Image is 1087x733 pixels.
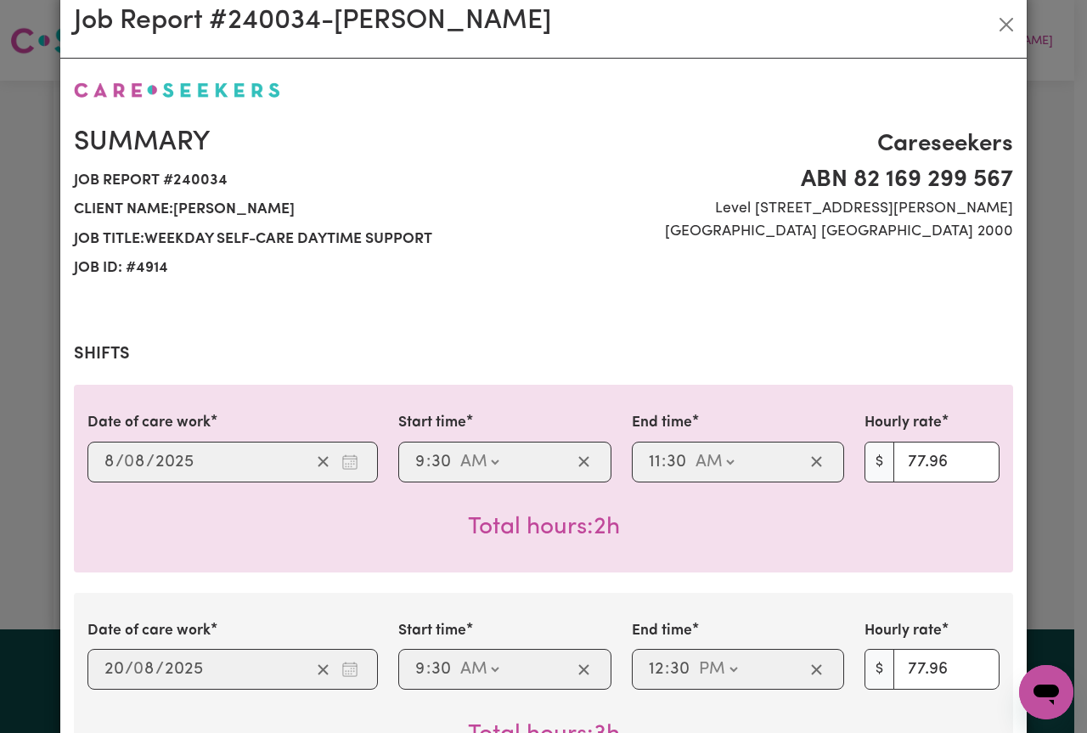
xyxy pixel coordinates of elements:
[669,657,690,682] input: --
[554,127,1013,162] span: Careseekers
[398,412,466,434] label: Start time
[134,657,155,682] input: --
[414,657,426,682] input: --
[1019,665,1073,719] iframe: Button to launch messaging window
[865,620,942,642] label: Hourly rate
[74,344,1013,364] h2: Shifts
[124,454,134,471] span: 0
[414,449,426,475] input: --
[74,254,533,283] span: Job ID: # 4914
[554,221,1013,243] span: [GEOGRAPHIC_DATA] [GEOGRAPHIC_DATA] 2000
[665,660,669,679] span: :
[666,449,687,475] input: --
[74,82,280,98] img: Careseekers logo
[662,453,666,471] span: :
[632,620,692,642] label: End time
[336,657,363,682] button: Enter the date of care work
[146,453,155,471] span: /
[431,449,452,475] input: --
[865,442,894,482] span: $
[74,127,533,159] h2: Summary
[74,195,533,224] span: Client name: [PERSON_NAME]
[554,198,1013,220] span: Level [STREET_ADDRESS][PERSON_NAME]
[336,449,363,475] button: Enter the date of care work
[993,11,1020,38] button: Close
[648,449,662,475] input: --
[104,657,125,682] input: --
[398,620,466,642] label: Start time
[74,5,551,37] h2: Job Report # 240034 - [PERSON_NAME]
[554,162,1013,198] span: ABN 82 169 299 567
[648,657,665,682] input: --
[865,649,894,690] span: $
[87,620,211,642] label: Date of care work
[865,412,942,434] label: Hourly rate
[133,661,144,678] span: 0
[310,449,336,475] button: Clear date
[74,166,533,195] span: Job report # 240034
[87,412,211,434] label: Date of care work
[310,657,336,682] button: Clear date
[125,660,133,679] span: /
[155,449,194,475] input: ----
[468,516,620,539] span: Total hours worked: 2 hours
[431,657,452,682] input: --
[426,660,431,679] span: :
[104,449,115,475] input: --
[125,449,146,475] input: --
[115,453,124,471] span: /
[155,660,164,679] span: /
[632,412,692,434] label: End time
[426,453,431,471] span: :
[74,225,533,254] span: Job title: Weekday self-care daytime support
[164,657,204,682] input: ----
